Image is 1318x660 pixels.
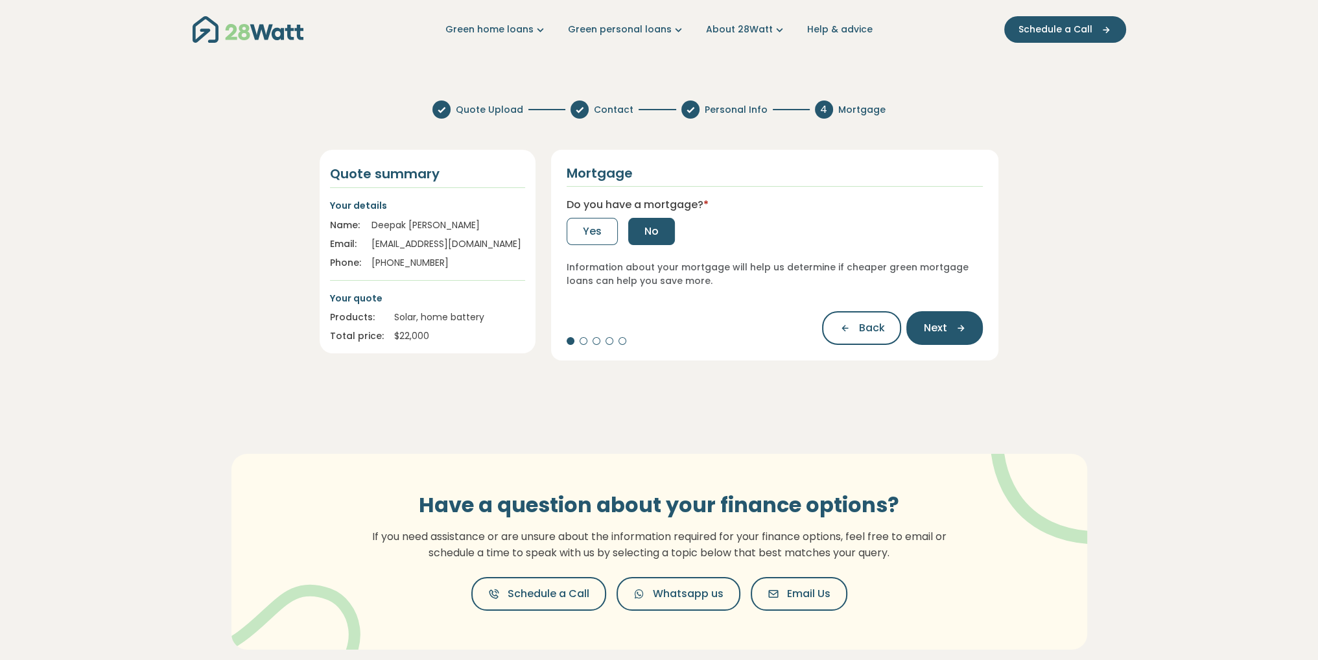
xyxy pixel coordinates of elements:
[822,311,901,345] button: Back
[644,224,659,239] span: No
[508,586,589,602] span: Schedule a Call
[456,103,523,117] span: Quote Upload
[705,103,768,117] span: Personal Info
[471,577,606,611] button: Schedule a Call
[957,418,1126,545] img: vector
[923,320,947,336] span: Next
[567,165,633,181] h2: Mortgage
[751,577,847,611] button: Email Us
[394,311,525,324] div: Solar, home battery
[330,256,361,270] div: Phone:
[617,577,740,611] button: Whatsapp us
[815,100,833,119] div: 4
[807,23,873,36] a: Help & advice
[394,329,525,343] div: $ 22,000
[858,320,884,336] span: Back
[653,586,724,602] span: Whatsapp us
[594,103,633,117] span: Contact
[330,218,361,232] div: Name:
[568,23,685,36] a: Green personal loans
[330,311,384,324] div: Products:
[1018,23,1092,36] span: Schedule a Call
[364,528,954,561] p: If you need assistance or are unsure about the information required for your finance options, fee...
[567,197,709,213] label: Do you have a mortgage?
[364,493,954,517] h3: Have a question about your finance options?
[706,23,786,36] a: About 28Watt
[330,237,361,251] div: Email:
[193,16,303,43] img: 28Watt
[371,256,525,270] div: [PHONE_NUMBER]
[330,198,525,213] p: Your details
[330,291,525,305] p: Your quote
[193,13,1126,46] nav: Main navigation
[567,261,983,288] div: Information about your mortgage will help us determine if cheaper green mortgage loans can help y...
[628,218,675,245] button: No
[445,23,547,36] a: Green home loans
[330,329,384,343] div: Total price:
[787,586,830,602] span: Email Us
[583,224,602,239] span: Yes
[330,165,525,182] h4: Quote summary
[1004,16,1126,43] button: Schedule a Call
[906,311,983,345] button: Next
[567,218,618,245] button: Yes
[371,237,525,251] div: [EMAIL_ADDRESS][DOMAIN_NAME]
[838,103,886,117] span: Mortgage
[371,218,525,232] div: Deepak [PERSON_NAME]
